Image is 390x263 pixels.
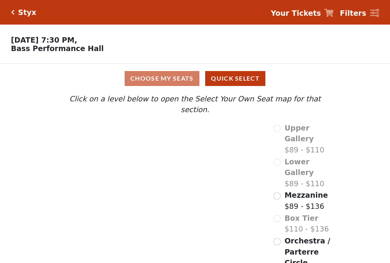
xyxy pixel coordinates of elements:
[285,190,328,212] label: $89 - $136
[98,143,189,172] path: Lower Gallery - Seats Available: 0
[271,8,334,19] a: Your Tickets
[91,126,177,147] path: Upper Gallery - Seats Available: 0
[340,9,366,17] strong: Filters
[205,71,265,86] button: Quick Select
[285,214,318,222] span: Box Tier
[139,198,226,250] path: Orchestra / Parterre Circle - Seats Available: 42
[18,8,36,17] h5: Styx
[285,124,314,143] span: Upper Gallery
[285,191,328,199] span: Mezzanine
[340,8,379,19] a: Filters
[285,122,336,155] label: $89 - $110
[285,157,314,177] span: Lower Gallery
[54,93,336,115] p: Click on a level below to open the Select Your Own Seat map for that section.
[271,9,321,17] strong: Your Tickets
[11,10,15,15] a: Click here to go back to filters
[285,213,329,235] label: $110 - $136
[285,156,336,189] label: $89 - $110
